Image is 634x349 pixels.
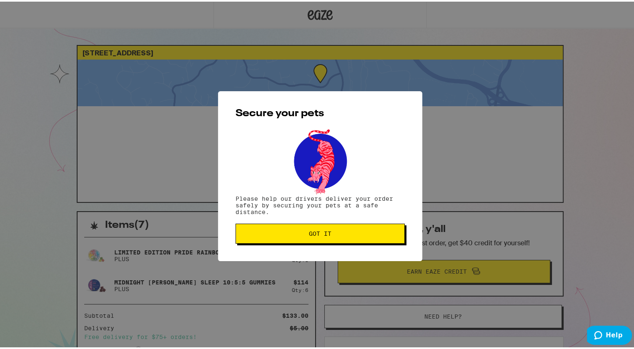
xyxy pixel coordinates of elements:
[587,324,632,345] iframe: Opens a widget where you can find more information
[236,194,405,214] p: Please help our drivers deliver your order safely by securing your pets at a safe distance.
[286,125,354,194] img: pets
[309,229,331,235] span: Got it
[236,107,405,117] h2: Secure your pets
[236,222,405,242] button: Got it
